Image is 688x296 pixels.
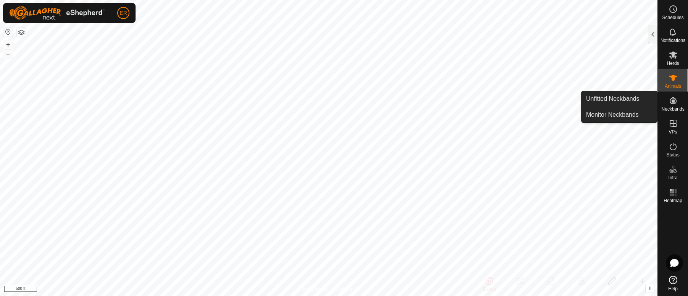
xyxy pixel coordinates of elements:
button: Reset Map [3,27,13,37]
span: Notifications [661,38,685,43]
span: ER [120,9,127,17]
a: Unfitted Neckbands [581,91,657,106]
span: VPs [669,130,677,134]
span: Status [666,153,679,157]
img: Gallagher Logo [9,6,105,20]
span: Unfitted Neckbands [586,94,640,103]
span: Herds [667,61,679,66]
button: Map Layers [17,28,26,37]
a: Privacy Policy [299,286,327,293]
span: Animals [665,84,681,88]
button: – [3,50,13,59]
span: Infra [668,175,677,180]
span: i [649,285,651,291]
a: Monitor Neckbands [581,107,657,122]
span: Heatmap [664,198,682,203]
button: i [646,284,654,293]
span: Neckbands [661,107,684,111]
span: Help [668,286,678,291]
span: Schedules [662,15,683,20]
button: + [3,40,13,49]
a: Contact Us [336,286,359,293]
a: Help [658,273,688,294]
span: Monitor Neckbands [586,110,639,119]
